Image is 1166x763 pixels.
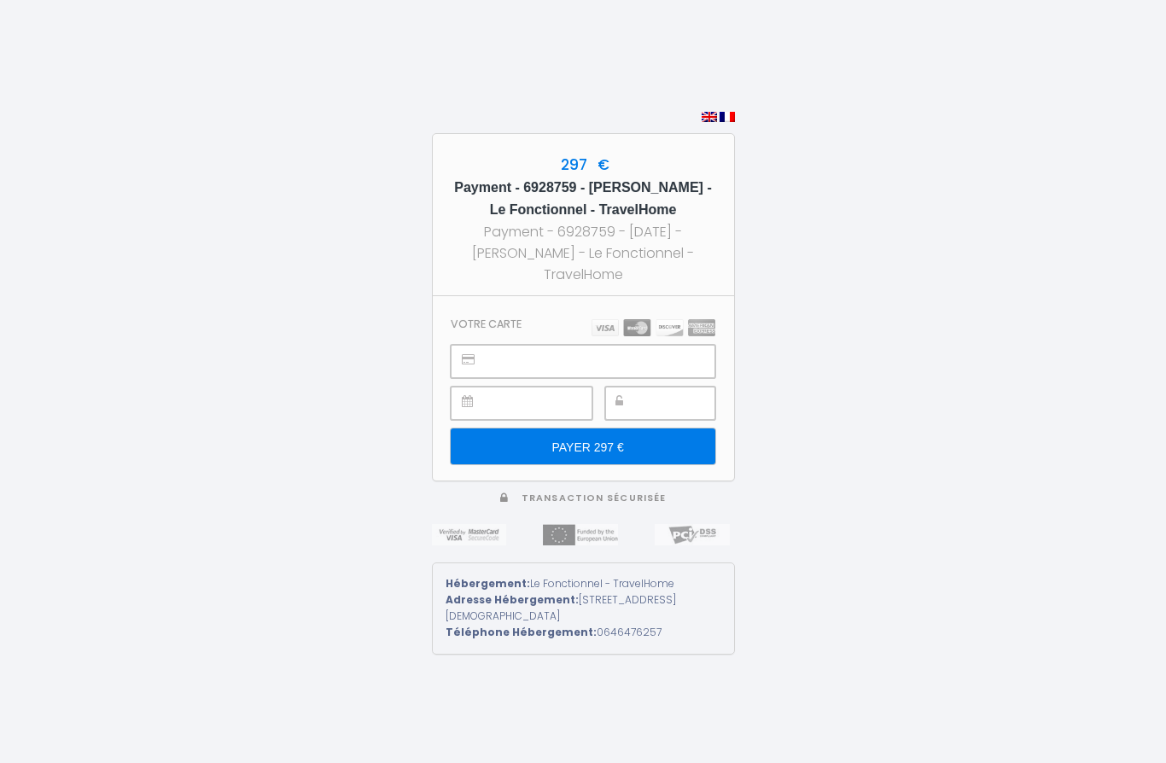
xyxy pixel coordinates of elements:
[522,492,666,504] span: Transaction sécurisée
[702,112,717,122] img: en.png
[720,112,735,122] img: fr.png
[451,317,522,330] h3: Votre carte
[592,319,715,336] img: carts.png
[446,592,721,625] div: [STREET_ADDRESS][DEMOGRAPHIC_DATA]
[557,154,609,175] span: 297 €
[448,221,719,285] div: Payment - 6928759 - [DATE] - [PERSON_NAME] - Le Fonctionnel - TravelHome
[446,576,530,591] strong: Hébergement:
[446,576,721,592] div: Le Fonctionnel - TravelHome
[489,346,714,377] iframe: Cadre sécurisé pour la saisie du numéro de carte
[644,387,714,419] iframe: Cadre sécurisé pour la saisie du code de sécurité CVC
[446,625,597,639] strong: Téléphone Hébergement:
[451,428,714,464] input: PAYER 297 €
[448,177,719,221] h5: Payment - 6928759 - [PERSON_NAME] - Le Fonctionnel - TravelHome
[489,387,591,419] iframe: Cadre sécurisé pour la saisie de la date d'expiration
[446,592,579,607] strong: Adresse Hébergement:
[446,625,721,641] div: 0646476257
